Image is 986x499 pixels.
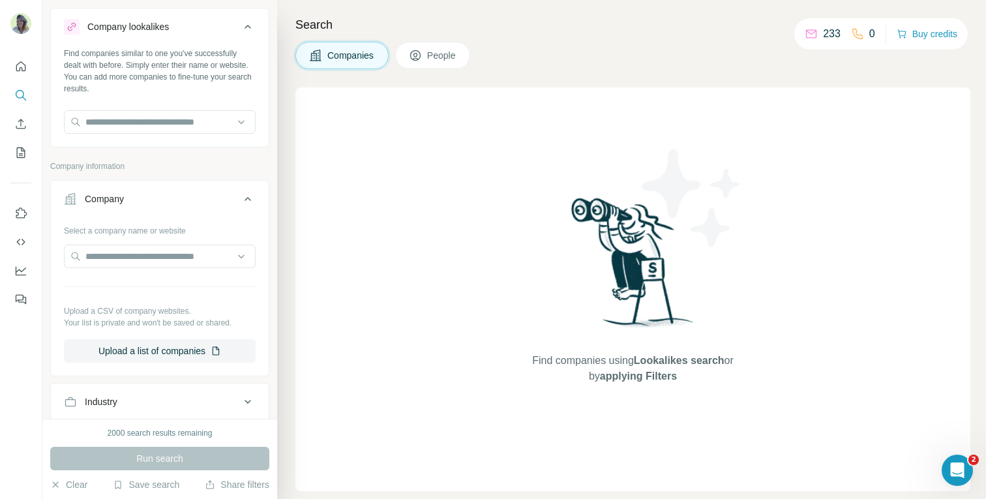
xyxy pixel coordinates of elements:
div: 2000 search results remaining [108,427,213,439]
div: Industry [85,395,117,408]
button: Share filters [205,478,269,491]
span: Find companies using or by [528,353,737,384]
button: Use Surfe on LinkedIn [10,202,31,225]
div: Select a company name or website [64,220,256,237]
div: Company [85,192,124,205]
div: Company lookalikes [87,20,169,33]
iframe: Intercom live chat [942,455,973,486]
button: Company [51,183,269,220]
button: Buy credits [897,25,957,43]
button: Upload a list of companies [64,339,256,363]
span: 2 [968,455,979,465]
p: 233 [823,26,841,42]
button: Use Surfe API [10,230,31,254]
p: Upload a CSV of company websites. [64,305,256,317]
p: Your list is private and won't be saved or shared. [64,317,256,329]
button: Feedback [10,288,31,311]
button: Company lookalikes [51,11,269,48]
button: Enrich CSV [10,112,31,136]
img: Avatar [10,13,31,34]
div: Find companies similar to one you've successfully dealt with before. Simply enter their name or w... [64,48,256,95]
span: Lookalikes search [634,355,725,366]
button: Quick start [10,55,31,78]
button: Clear [50,478,87,491]
img: Surfe Illustration - Woman searching with binoculars [565,194,701,340]
p: 0 [869,26,875,42]
button: Dashboard [10,259,31,282]
h4: Search [295,16,970,34]
button: Industry [51,386,269,417]
img: Surfe Illustration - Stars [633,140,751,257]
button: My lists [10,141,31,164]
span: People [427,49,457,62]
button: Save search [113,478,179,491]
span: applying Filters [600,370,677,382]
span: Companies [327,49,375,62]
p: Company information [50,160,269,172]
button: Search [10,83,31,107]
